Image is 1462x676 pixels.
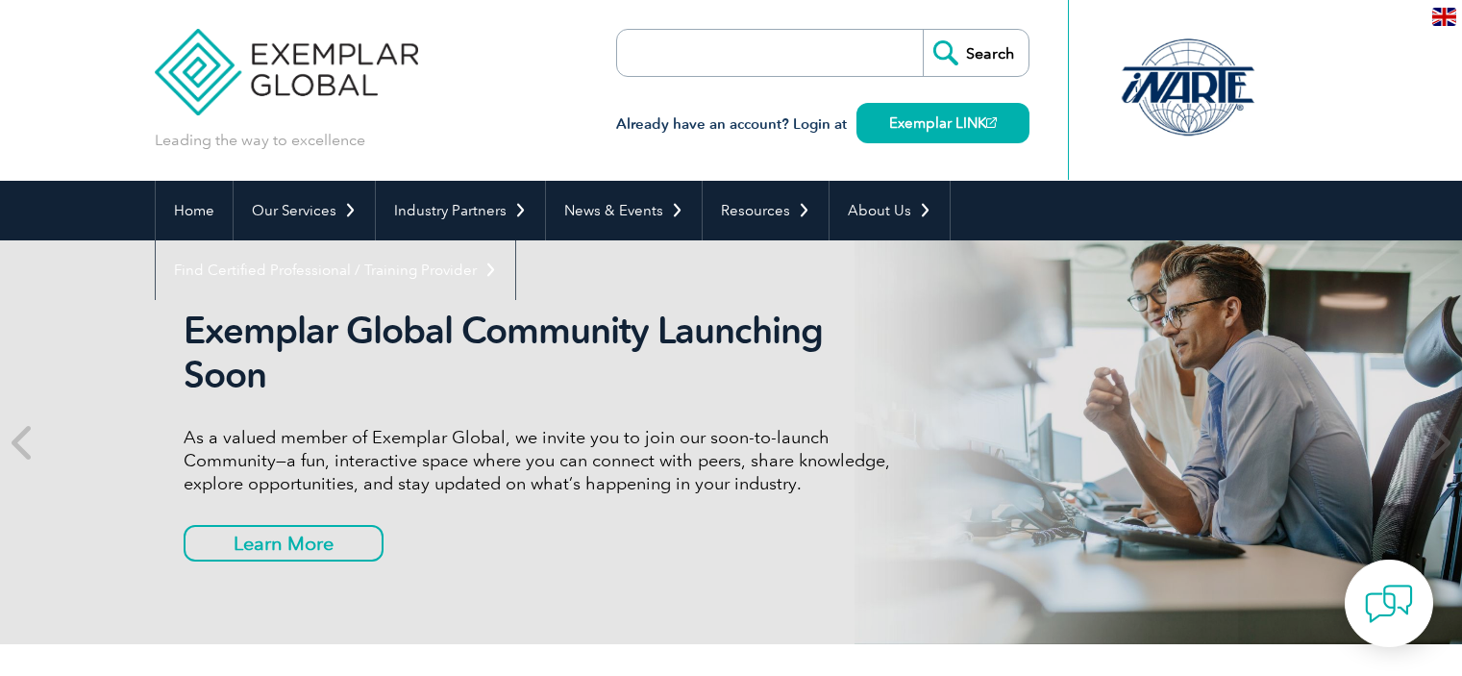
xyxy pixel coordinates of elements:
[184,525,384,562] a: Learn More
[156,240,515,300] a: Find Certified Professional / Training Provider
[986,117,997,128] img: open_square.png
[1432,8,1456,26] img: en
[856,103,1029,143] a: Exemplar LINK
[546,181,702,240] a: News & Events
[376,181,545,240] a: Industry Partners
[703,181,829,240] a: Resources
[184,426,904,495] p: As a valued member of Exemplar Global, we invite you to join our soon-to-launch Community—a fun, ...
[156,181,233,240] a: Home
[234,181,375,240] a: Our Services
[923,30,1028,76] input: Search
[1365,580,1413,628] img: contact-chat.png
[155,130,365,151] p: Leading the way to excellence
[184,309,904,397] h2: Exemplar Global Community Launching Soon
[616,113,1029,137] h3: Already have an account? Login at
[830,181,950,240] a: About Us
